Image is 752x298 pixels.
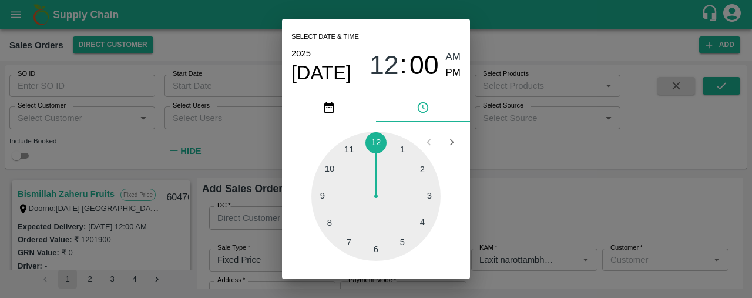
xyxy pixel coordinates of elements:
[370,50,399,81] span: 12
[376,94,470,122] button: pick time
[400,49,407,81] span: :
[291,28,359,46] span: Select date & time
[370,49,399,81] button: 12
[291,61,351,85] button: [DATE]
[446,49,461,65] button: AM
[291,46,311,61] button: 2025
[446,65,461,81] button: PM
[282,94,376,122] button: pick date
[428,275,465,296] button: OK
[441,131,463,153] button: Open next view
[409,49,439,81] button: 00
[409,50,439,81] span: 00
[382,275,423,296] button: Cancel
